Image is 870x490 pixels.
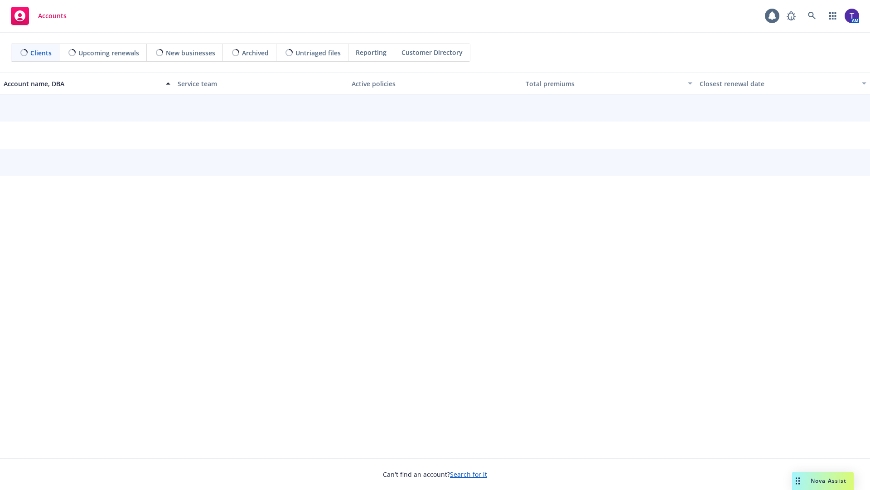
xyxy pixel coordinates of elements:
[845,9,859,23] img: photo
[242,48,269,58] span: Archived
[7,3,70,29] a: Accounts
[78,48,139,58] span: Upcoming renewals
[178,79,344,88] div: Service team
[401,48,463,57] span: Customer Directory
[824,7,842,25] a: Switch app
[792,472,854,490] button: Nova Assist
[792,472,803,490] div: Drag to move
[295,48,341,58] span: Untriaged files
[696,73,870,94] button: Closest renewal date
[174,73,348,94] button: Service team
[30,48,52,58] span: Clients
[700,79,856,88] div: Closest renewal date
[166,48,215,58] span: New businesses
[782,7,800,25] a: Report a Bug
[803,7,821,25] a: Search
[526,79,682,88] div: Total premiums
[348,73,522,94] button: Active policies
[356,48,387,57] span: Reporting
[811,477,846,485] span: Nova Assist
[450,470,487,479] a: Search for it
[383,470,487,479] span: Can't find an account?
[352,79,518,88] div: Active policies
[522,73,696,94] button: Total premiums
[4,79,160,88] div: Account name, DBA
[38,12,67,20] span: Accounts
